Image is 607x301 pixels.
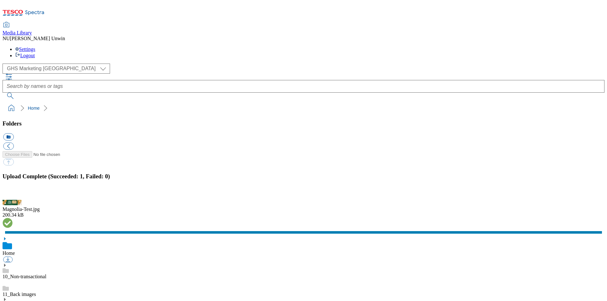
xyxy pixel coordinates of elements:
a: Home [3,250,15,256]
nav: breadcrumb [3,102,604,114]
div: Magnolia-Test.jpg [3,206,604,212]
span: NU [3,36,10,41]
span: Media Library [3,30,32,35]
a: 11_Back images [3,292,36,297]
a: Home [28,106,40,111]
a: home [6,103,16,113]
div: 200.34 kB [3,212,604,218]
a: Logout [15,53,35,58]
input: Search by names or tags [3,80,604,93]
span: [PERSON_NAME] Unwin [10,36,65,41]
a: Media Library [3,22,32,36]
a: Settings [15,46,35,52]
h3: Folders [3,120,604,127]
h3: Upload Complete (Succeeded: 1, Failed: 0) [3,173,604,180]
a: 10_Non-transactional [3,274,46,279]
img: preview [3,200,21,205]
